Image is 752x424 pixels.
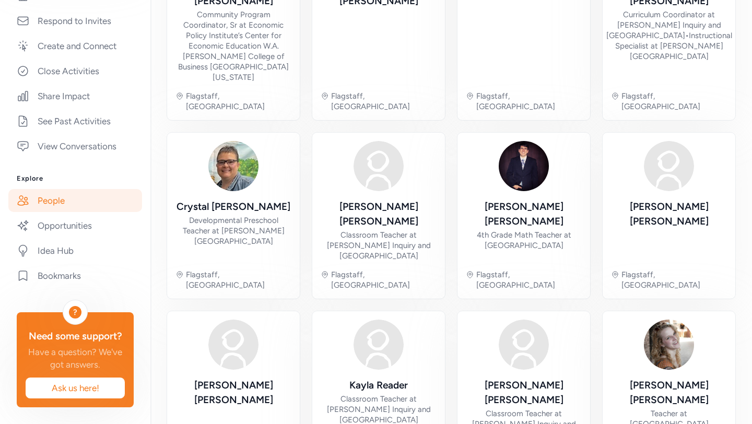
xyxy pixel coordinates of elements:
[175,9,291,83] div: Community Program Coordinator, Sr at Economic Policy Institute’s Center for Economic Education W....
[466,230,582,251] div: 4th Grade Math Teacher at [GEOGRAPHIC_DATA]
[611,378,727,407] div: [PERSON_NAME] [PERSON_NAME]
[685,31,689,40] span: •
[17,174,134,183] h3: Explore
[476,91,582,112] div: Flagstaff, [GEOGRAPHIC_DATA]
[8,264,142,287] a: Bookmarks
[499,141,549,191] img: Avatar
[8,60,142,83] a: Close Activities
[8,135,142,158] a: View Conversations
[331,269,437,290] div: Flagstaff, [GEOGRAPHIC_DATA]
[34,382,116,394] span: Ask us here!
[611,199,727,229] div: [PERSON_NAME] [PERSON_NAME]
[644,141,694,191] img: Avatar
[331,91,437,112] div: Flagstaff, [GEOGRAPHIC_DATA]
[177,199,290,214] div: Crystal [PERSON_NAME]
[354,320,404,370] img: Avatar
[621,269,727,290] div: Flagstaff, [GEOGRAPHIC_DATA]
[8,110,142,133] a: See Past Activities
[186,269,291,290] div: Flagstaff, [GEOGRAPHIC_DATA]
[476,269,582,290] div: Flagstaff, [GEOGRAPHIC_DATA]
[8,214,142,237] a: Opportunities
[321,230,437,261] div: Classroom Teacher at [PERSON_NAME] Inquiry and [GEOGRAPHIC_DATA]
[354,141,404,191] img: Avatar
[621,91,727,112] div: Flagstaff, [GEOGRAPHIC_DATA]
[8,239,142,262] a: Idea Hub
[186,91,291,112] div: Flagstaff, [GEOGRAPHIC_DATA]
[8,34,142,57] a: Create and Connect
[8,85,142,108] a: Share Impact
[499,320,549,370] img: Avatar
[25,329,125,344] div: Need some support?
[69,306,81,319] div: ?
[25,346,125,371] div: Have a question? We've got answers.
[175,378,291,407] div: [PERSON_NAME] [PERSON_NAME]
[25,377,125,399] button: Ask us here!
[208,141,258,191] img: Avatar
[606,9,732,62] div: Curriculum Coordinator at [PERSON_NAME] Inquiry and [GEOGRAPHIC_DATA] Instructional Specialist at...
[175,215,291,246] div: Developmental Preschool Teacher at [PERSON_NAME][GEOGRAPHIC_DATA]
[8,9,142,32] a: Respond to Invites
[644,320,694,370] img: Avatar
[208,320,258,370] img: Avatar
[466,199,582,229] div: [PERSON_NAME] [PERSON_NAME]
[349,378,408,393] div: Kayla Reader
[8,189,142,212] a: People
[466,378,582,407] div: [PERSON_NAME] [PERSON_NAME]
[321,199,437,229] div: [PERSON_NAME] [PERSON_NAME]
